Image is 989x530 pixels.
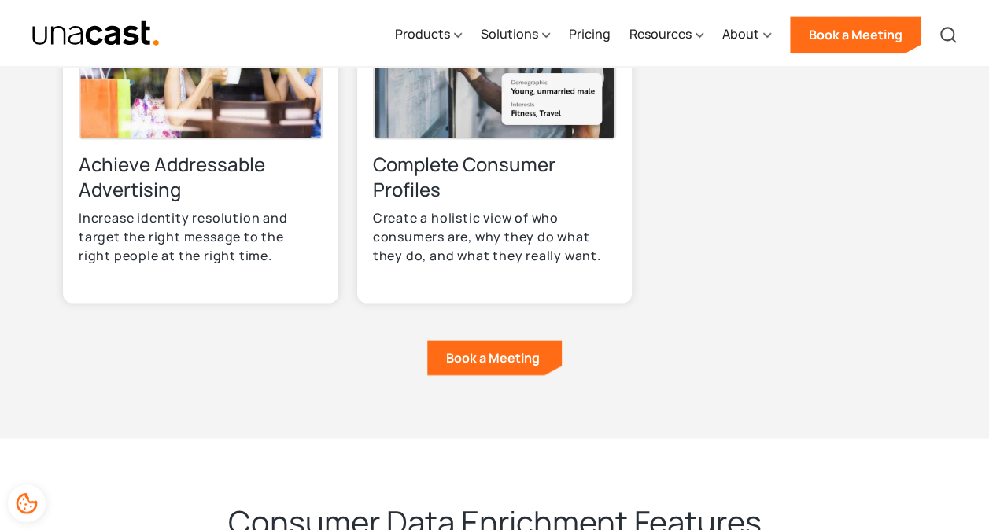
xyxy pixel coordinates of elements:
[31,20,160,47] img: Unacast text logo
[481,24,538,43] div: Solutions
[8,484,46,522] div: Cookie Preferences
[629,2,703,67] div: Resources
[939,25,958,44] img: Search icon
[629,24,692,43] div: Resources
[569,2,611,67] a: Pricing
[79,152,323,202] h3: Achieve Addressable Advertising
[79,208,323,265] p: Increase identity resolution and target the right message to the right people at the right time.
[395,2,462,67] div: Products
[722,2,771,67] div: About
[373,208,617,265] p: Create a holistic view of who consumers are, why they do what they do, and what they really want.
[395,24,450,43] div: Products
[31,20,160,47] a: home
[427,340,562,375] a: Book a Meeting
[481,2,550,67] div: Solutions
[790,16,921,53] a: Book a Meeting
[722,24,759,43] div: About
[373,152,617,202] h3: Complete Consumer Profiles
